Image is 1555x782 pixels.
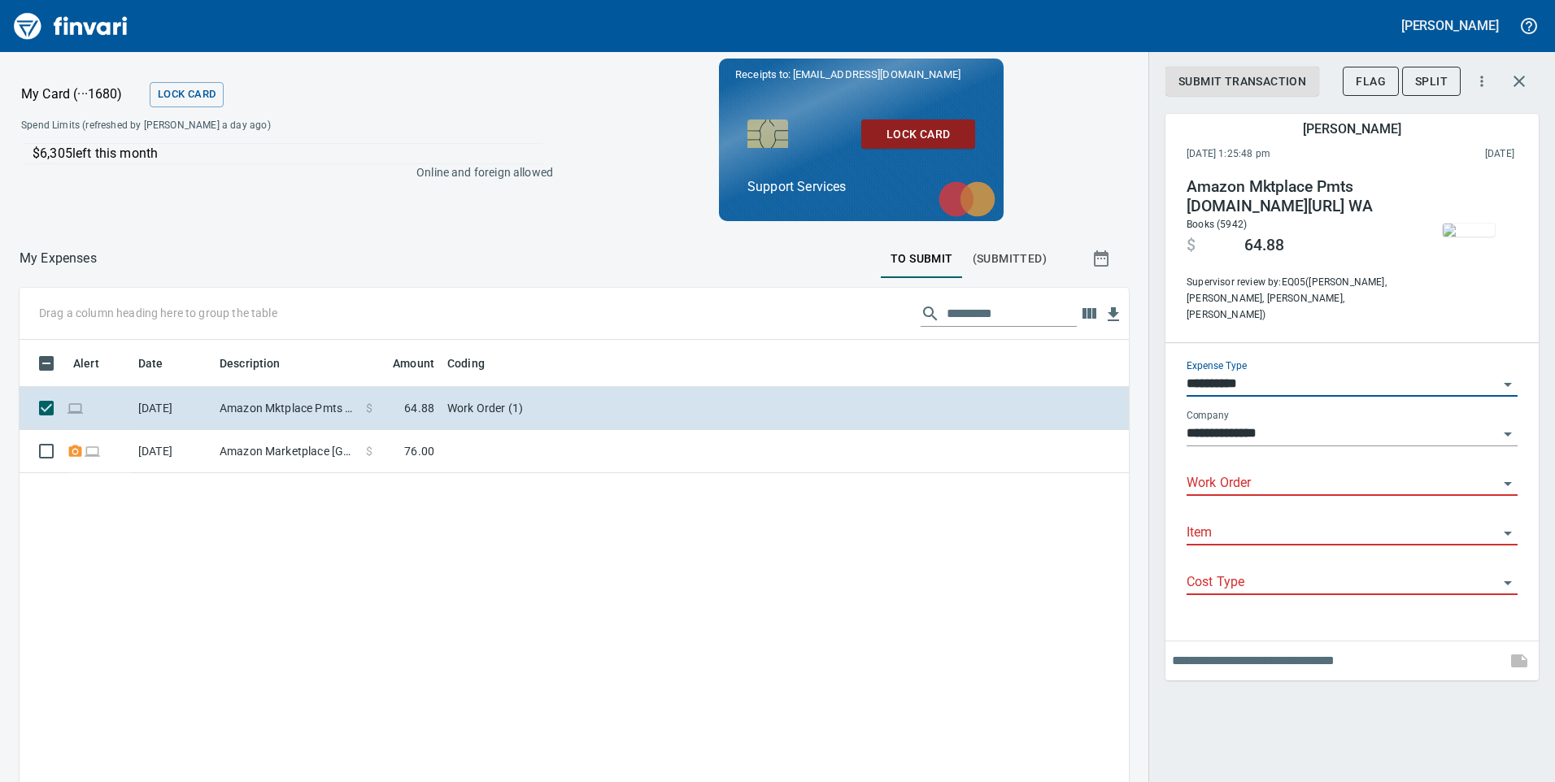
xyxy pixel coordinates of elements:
[1496,423,1519,445] button: Open
[930,173,1004,225] img: mastercard.svg
[20,249,97,268] p: My Expenses
[1500,641,1539,680] span: This records your note into the expense
[366,443,372,459] span: $
[1496,522,1519,545] button: Open
[874,124,962,145] span: Lock Card
[67,445,84,456] span: Receipt Required
[1496,472,1519,495] button: Open
[21,118,410,134] span: Spend Limits (refreshed by [PERSON_NAME] a day ago)
[404,400,434,416] span: 64.88
[1356,72,1386,92] span: Flag
[441,387,847,430] td: Work Order (1)
[20,249,97,268] nav: breadcrumb
[132,387,213,430] td: [DATE]
[220,354,281,373] span: Description
[10,7,132,46] img: Finvari
[220,354,302,373] span: Description
[366,400,372,416] span: $
[1187,177,1408,216] h4: Amazon Mktplace Pmts [DOMAIN_NAME][URL] WA
[8,164,553,180] p: Online and foreign allowed
[447,354,506,373] span: Coding
[447,354,485,373] span: Coding
[213,430,359,473] td: Amazon Marketplace [GEOGRAPHIC_DATA] [GEOGRAPHIC_DATA]
[372,354,434,373] span: Amount
[158,85,216,104] span: Lock Card
[1178,72,1306,92] span: Submit Transaction
[1187,236,1196,255] span: $
[1303,120,1400,137] h5: [PERSON_NAME]
[67,402,84,413] span: Online transaction
[1244,236,1284,255] span: 64.88
[132,430,213,473] td: [DATE]
[861,119,975,150] button: Lock Card
[1415,72,1448,92] span: Split
[1187,411,1229,420] label: Company
[404,443,434,459] span: 76.00
[1187,146,1378,163] span: [DATE] 1:25:48 pm
[21,85,143,104] p: My Card (···1680)
[1378,146,1514,163] span: This charge was settled by the merchant and appears on the 2025/09/13 statement.
[1496,373,1519,396] button: Open
[213,387,359,430] td: Amazon Mktplace Pmts [DOMAIN_NAME][URL] WA
[393,354,434,373] span: Amount
[791,67,962,82] span: [EMAIL_ADDRESS][DOMAIN_NAME]
[138,354,185,373] span: Date
[33,144,542,163] p: $6,305 left this month
[39,305,277,321] p: Drag a column heading here to group the table
[891,249,953,269] span: To Submit
[1397,13,1503,38] button: [PERSON_NAME]
[1077,302,1101,326] button: Choose columns to display
[138,354,163,373] span: Date
[973,249,1047,269] span: (Submitted)
[73,354,99,373] span: Alert
[1402,67,1461,97] button: Split
[735,67,987,83] p: Receipts to:
[1101,302,1126,327] button: Download Table
[1500,62,1539,101] button: Close transaction
[1443,224,1495,237] img: receipts%2Ftapani%2F2025-09-10%2F9mFQdhIF8zLowLGbDphOVZksN8b2__DZZfnipSgGr2p6kuqAdL.jpg
[73,354,120,373] span: Alert
[1187,361,1247,371] label: Expense Type
[150,82,224,107] button: Lock Card
[1187,275,1408,324] span: Supervisor review by: EQ05 ([PERSON_NAME], [PERSON_NAME], [PERSON_NAME], [PERSON_NAME])
[747,177,975,197] p: Support Services
[1187,219,1247,230] span: Books (5942)
[1496,571,1519,594] button: Open
[1343,67,1399,97] button: Flag
[1165,67,1319,97] button: Submit Transaction
[84,445,101,456] span: Online transaction
[1464,63,1500,99] button: More
[1401,17,1499,34] h5: [PERSON_NAME]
